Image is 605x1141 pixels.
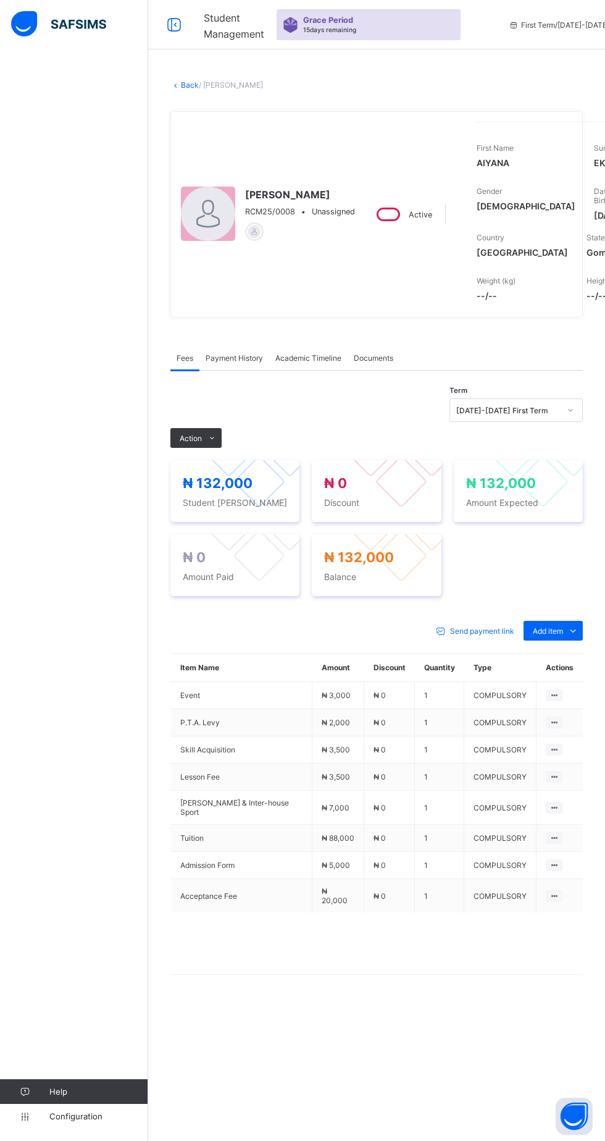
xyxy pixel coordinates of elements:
span: --/-- [477,290,568,301]
span: 15 days remaining [303,26,356,33]
td: 1 [415,682,464,709]
span: ₦ 3,500 [322,745,350,754]
button: Open asap [556,1098,593,1135]
span: ₦ 132,000 [466,475,536,491]
span: ₦ 7,000 [322,803,349,812]
span: Add item [533,626,563,636]
td: COMPULSORY [464,791,536,825]
span: [GEOGRAPHIC_DATA] [477,247,568,258]
span: RCM25/0008 [245,207,295,216]
span: Payment History [206,353,263,363]
img: sticker-purple.71386a28dfed39d6af7621340158ba97.svg [283,17,298,33]
span: Academic Timeline [275,353,341,363]
span: Help [49,1087,148,1097]
span: ₦ 0 [373,745,386,754]
span: Country [477,233,504,242]
a: Back [181,80,199,90]
span: ₦ 132,000 [183,475,252,491]
span: Send payment link [450,626,514,636]
span: Student [PERSON_NAME] [183,497,287,508]
span: ₦ 0 [373,833,386,843]
span: Configuration [49,1111,148,1121]
span: Event [180,691,302,700]
td: COMPULSORY [464,682,536,709]
td: COMPULSORY [464,736,536,764]
span: ₦ 0 [324,475,347,491]
th: Type [464,654,536,682]
span: Balance [324,571,428,582]
span: ₦ 0 [183,549,206,565]
span: Fees [177,353,193,363]
img: safsims [11,11,106,37]
th: Quantity [415,654,464,682]
span: ₦ 0 [373,718,386,727]
span: ₦ 5,000 [322,861,350,870]
span: ₦ 0 [373,803,386,812]
span: ₦ 20,000 [322,886,348,905]
span: Acceptance Fee [180,891,302,901]
span: ₦ 3,500 [322,772,350,781]
th: Actions [536,654,583,682]
td: 1 [415,825,464,852]
span: Admission Form [180,861,302,870]
td: 1 [415,852,464,879]
span: Unassigned [312,207,355,216]
span: Action [180,434,202,443]
span: [PERSON_NAME] & Inter-house Sport [180,798,302,817]
span: [PERSON_NAME] [245,188,355,201]
span: ₦ 0 [373,691,386,700]
td: 1 [415,736,464,764]
span: ₦ 0 [373,772,386,781]
span: Skill Acquisition [180,745,302,754]
span: First Name [477,143,514,153]
span: Grace Period [303,15,353,25]
span: Tuition [180,833,302,843]
span: AIYANA [477,158,575,168]
span: Term [449,386,467,395]
div: • [245,207,355,216]
span: Amount Paid [183,571,287,582]
span: Amount Expected [466,497,570,508]
td: 1 [415,879,464,913]
span: ₦ 132,000 [324,549,394,565]
span: Discount [324,497,428,508]
td: 1 [415,709,464,736]
span: [DEMOGRAPHIC_DATA] [477,201,575,211]
td: COMPULSORY [464,709,536,736]
span: Weight (kg) [477,276,515,285]
span: ₦ 0 [373,891,386,901]
td: COMPULSORY [464,764,536,791]
th: Amount [312,654,364,682]
span: Gender [477,187,502,196]
span: ₦ 88,000 [322,833,354,843]
span: Documents [354,353,393,363]
td: COMPULSORY [464,825,536,852]
span: Lesson Fee [180,772,302,781]
span: Student Management [204,12,264,40]
td: 1 [415,764,464,791]
span: ₦ 0 [373,861,386,870]
th: Discount [364,654,415,682]
span: ₦ 3,000 [322,691,351,700]
span: / [PERSON_NAME] [199,80,263,90]
td: 1 [415,791,464,825]
div: [DATE]-[DATE] First Term [456,406,560,415]
th: Item Name [171,654,312,682]
td: COMPULSORY [464,879,536,913]
span: Active [409,210,432,219]
td: COMPULSORY [464,852,536,879]
span: P.T.A. Levy [180,718,302,727]
span: ₦ 2,000 [322,718,350,727]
